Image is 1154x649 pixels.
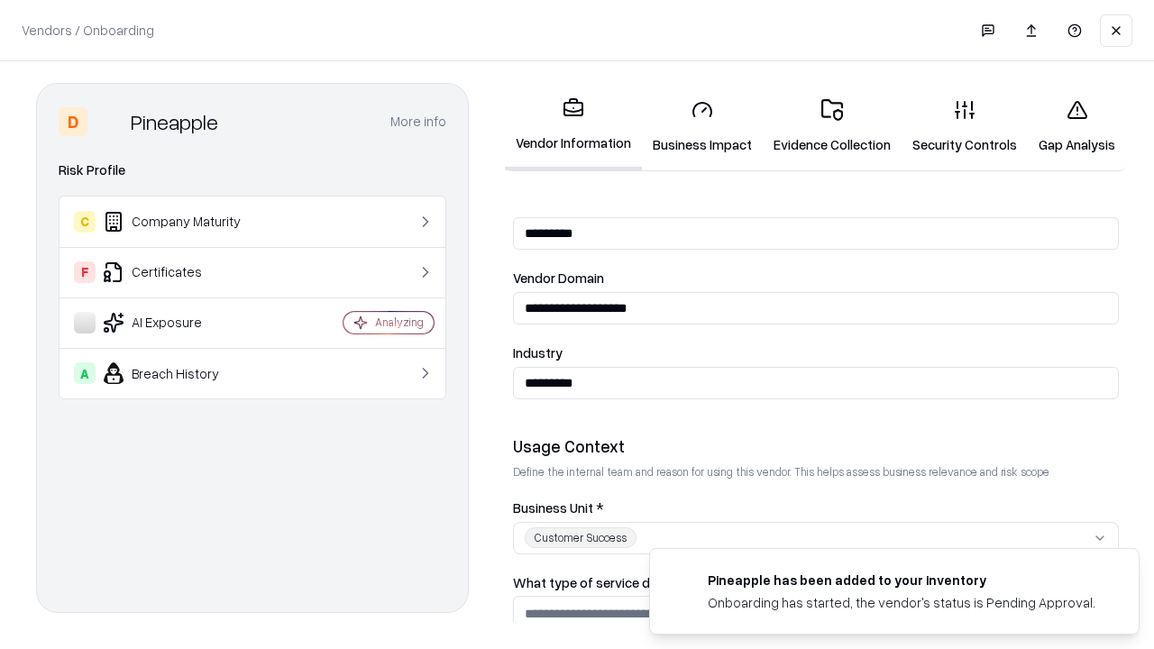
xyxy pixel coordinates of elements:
img: pineappleenergy.com [672,571,693,592]
a: Security Controls [902,85,1028,169]
div: AI Exposure [74,312,289,334]
div: F [74,261,96,283]
div: Risk Profile [59,160,446,181]
a: Evidence Collection [763,85,902,169]
div: Customer Success [525,527,637,548]
div: C [74,211,96,233]
a: Vendor Information [505,83,642,170]
div: A [74,362,96,384]
a: Business Impact [642,85,763,169]
div: Usage Context [513,435,1119,457]
button: More info [390,105,446,138]
div: Certificates [74,261,289,283]
p: Define the internal team and reason for using this vendor. This helps assess business relevance a... [513,464,1119,480]
div: Company Maturity [74,211,289,233]
label: Vendor Domain [513,271,1119,285]
img: Pineapple [95,107,124,136]
label: What type of service does the vendor provide? * [513,576,1119,590]
label: Business Unit * [513,501,1119,515]
label: Industry [513,346,1119,360]
a: Gap Analysis [1028,85,1126,169]
div: Pineapple [131,107,218,136]
div: Breach History [74,362,289,384]
div: D [59,107,87,136]
p: Vendors / Onboarding [22,21,154,40]
div: Pineapple has been added to your inventory [708,571,1095,590]
div: Analyzing [375,315,424,330]
button: Customer Success [513,522,1119,554]
div: Onboarding has started, the vendor's status is Pending Approval. [708,593,1095,612]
